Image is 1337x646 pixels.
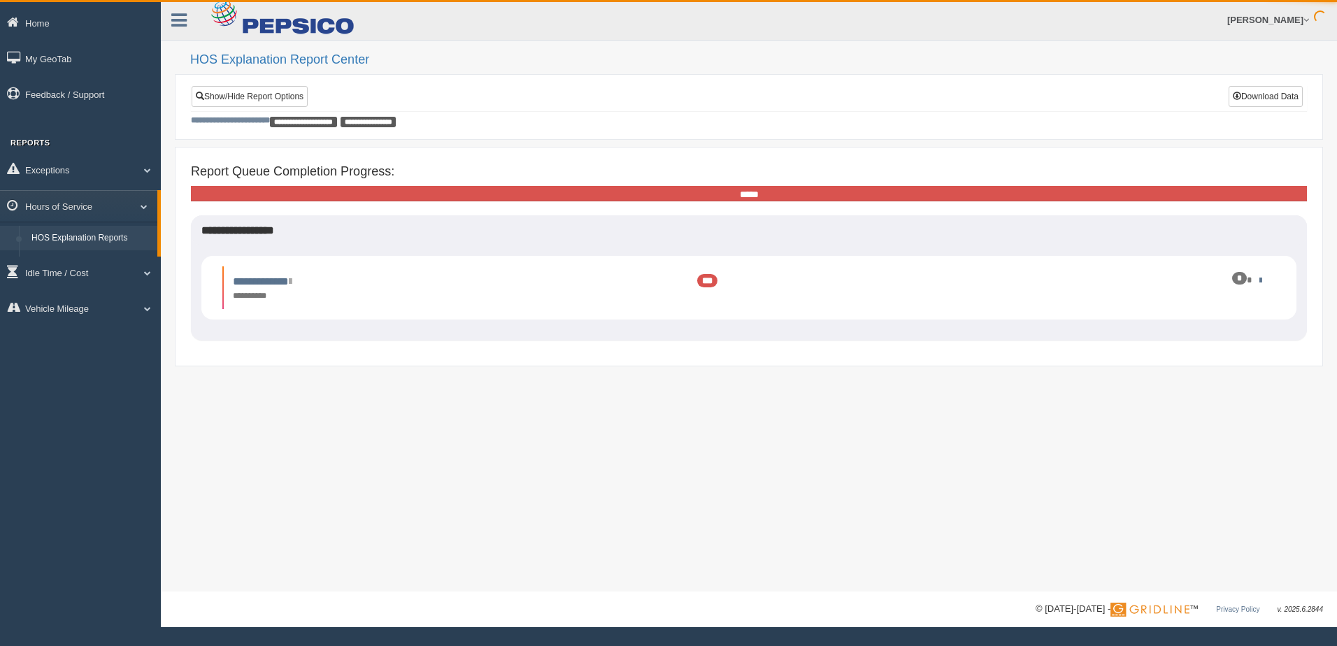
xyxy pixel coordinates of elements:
h4: Report Queue Completion Progress: [191,165,1307,179]
a: HOS Violation Audit Reports [25,250,157,275]
div: © [DATE]-[DATE] - ™ [1036,602,1323,617]
img: Gridline [1110,603,1189,617]
a: HOS Explanation Reports [25,226,157,251]
h2: HOS Explanation Report Center [190,53,1323,67]
li: Expand [222,266,1275,309]
a: Show/Hide Report Options [192,86,308,107]
a: Privacy Policy [1216,605,1259,613]
span: v. 2025.6.2844 [1278,605,1323,613]
button: Download Data [1229,86,1303,107]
